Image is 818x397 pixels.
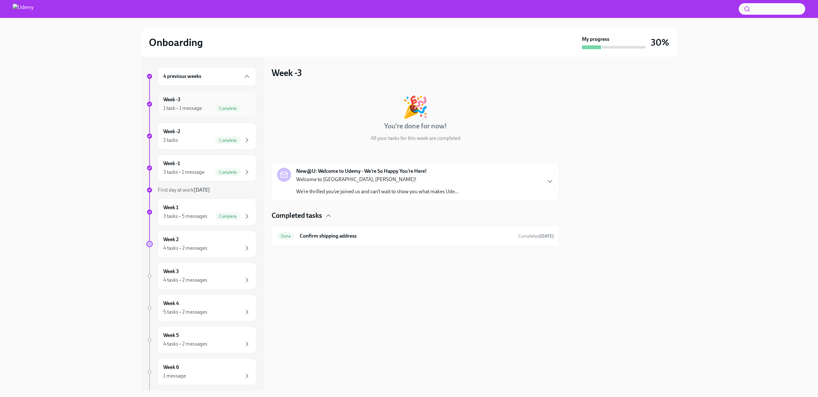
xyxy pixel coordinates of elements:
[158,187,210,193] span: First day at work
[402,96,428,118] div: 🎉
[277,231,554,241] a: DoneConfirm shipping addressCompleted[DATE]
[215,138,241,143] span: Complete
[296,176,459,183] p: Welcome to [GEOGRAPHIC_DATA], [PERSON_NAME]!
[146,294,256,321] a: Week 45 tasks • 2 messages
[163,332,179,339] h6: Week 5
[296,168,427,175] strong: New@U: Welcome to Udemy - We’re So Happy You’re Here!
[163,137,178,144] div: 2 tasks
[146,91,256,118] a: Week -31 task • 1 messageComplete
[300,233,513,240] h6: Confirm shipping address
[146,123,256,149] a: Week -22 tasksComplete
[146,231,256,257] a: Week 24 tasks • 2 messages
[146,358,256,385] a: Week 61 message
[13,4,34,14] img: Udemy
[651,37,669,48] h3: 30%
[371,135,460,142] p: All your tasks for this week are completed
[163,236,179,243] h6: Week 2
[272,67,302,79] h3: Week -3
[540,233,554,239] strong: [DATE]
[277,234,295,239] span: Done
[296,188,459,195] p: We’re thrilled you’ve joined us and can’t wait to show you what makes Ude...
[163,73,201,80] h6: 4 previous weeks
[146,187,256,194] a: First day at work[DATE]
[163,204,178,211] h6: Week 1
[272,211,322,220] h4: Completed tasks
[163,169,204,176] div: 3 tasks • 1 message
[215,106,241,111] span: Complete
[163,372,186,379] div: 1 message
[163,268,179,275] h6: Week 3
[163,160,180,167] h6: Week -1
[163,340,207,347] div: 4 tasks • 2 messages
[146,155,256,181] a: Week -13 tasks • 1 messageComplete
[163,96,181,103] h6: Week -3
[149,36,203,49] h2: Onboarding
[384,121,447,131] h4: You're done for now!
[163,277,207,284] div: 4 tasks • 2 messages
[146,199,256,225] a: Week 13 tasks • 5 messagesComplete
[582,36,609,43] strong: My progress
[163,213,207,220] div: 3 tasks • 5 messages
[272,211,559,220] div: Completed tasks
[146,263,256,289] a: Week 34 tasks • 2 messages
[215,170,241,175] span: Complete
[163,364,179,371] h6: Week 6
[215,214,241,219] span: Complete
[518,233,554,239] span: August 20th, 2025 10:52
[518,233,554,239] span: Completed
[163,105,202,112] div: 1 task • 1 message
[163,300,179,307] h6: Week 4
[158,67,256,86] div: 4 previous weeks
[163,309,207,316] div: 5 tasks • 2 messages
[146,326,256,353] a: Week 54 tasks • 2 messages
[163,245,207,252] div: 4 tasks • 2 messages
[163,128,180,135] h6: Week -2
[194,187,210,193] strong: [DATE]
